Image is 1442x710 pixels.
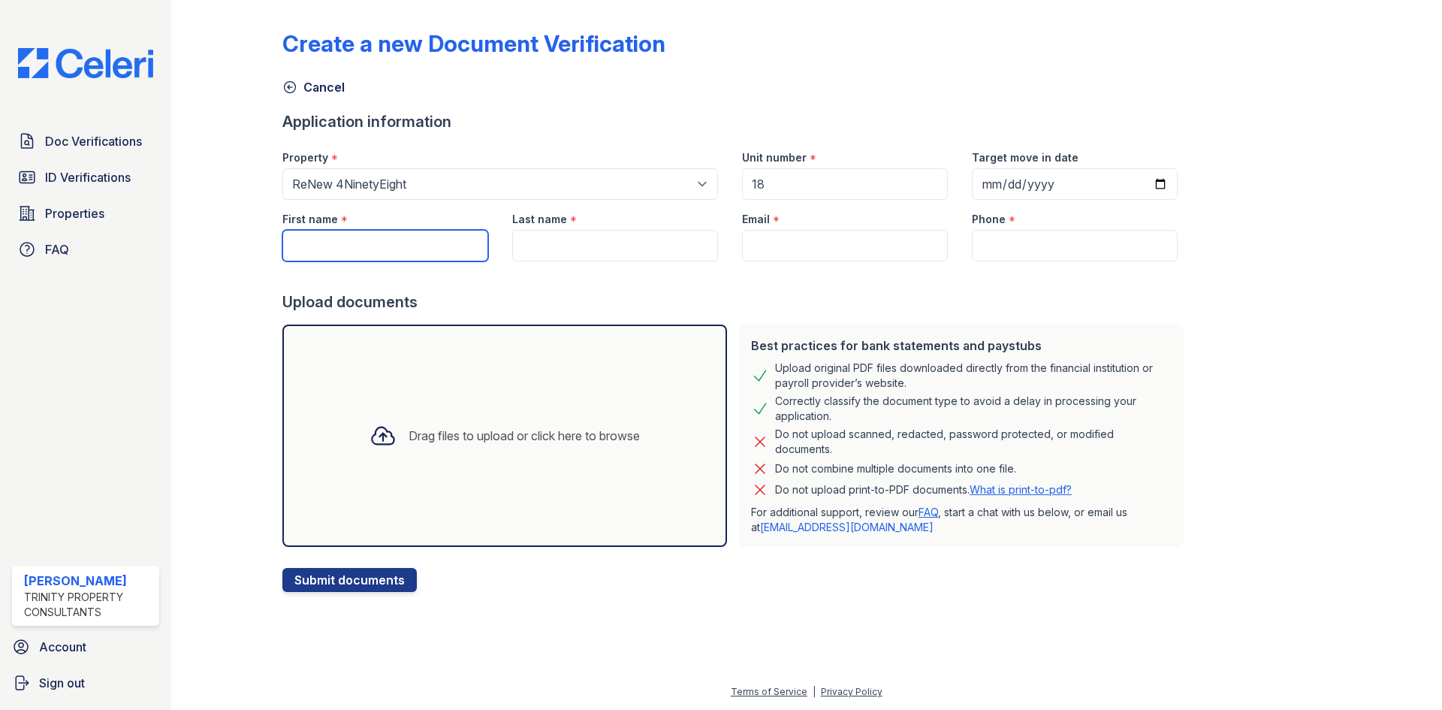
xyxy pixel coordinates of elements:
[775,427,1172,457] div: Do not upload scanned, redacted, password protected, or modified documents.
[282,30,665,57] div: Create a new Document Verification
[282,212,338,227] label: First name
[282,568,417,592] button: Submit documents
[775,482,1072,497] p: Do not upload print-to-PDF documents.
[12,126,159,156] a: Doc Verifications
[45,240,69,258] span: FAQ
[24,590,153,620] div: Trinity Property Consultants
[24,572,153,590] div: [PERSON_NAME]
[282,78,345,96] a: Cancel
[775,460,1016,478] div: Do not combine multiple documents into one file.
[742,212,770,227] label: Email
[972,150,1078,165] label: Target move in date
[813,686,816,697] div: |
[970,483,1072,496] a: What is print-to-pdf?
[282,111,1190,132] div: Application information
[282,292,1190,313] div: Upload documents
[821,686,882,697] a: Privacy Policy
[751,505,1172,535] p: For additional support, review our , start a chat with us below, or email us at
[775,361,1172,391] div: Upload original PDF files downloaded directly from the financial institution or payroll provider’...
[39,674,85,692] span: Sign out
[731,686,807,697] a: Terms of Service
[6,632,165,662] a: Account
[45,132,142,150] span: Doc Verifications
[775,394,1172,424] div: Correctly classify the document type to avoid a delay in processing your application.
[409,427,640,445] div: Drag files to upload or click here to browse
[751,337,1172,355] div: Best practices for bank statements and paystubs
[45,204,104,222] span: Properties
[760,521,934,533] a: [EMAIL_ADDRESS][DOMAIN_NAME]
[972,212,1006,227] label: Phone
[12,162,159,192] a: ID Verifications
[282,150,328,165] label: Property
[512,212,567,227] label: Last name
[6,668,165,698] a: Sign out
[12,198,159,228] a: Properties
[45,168,131,186] span: ID Verifications
[6,48,165,78] img: CE_Logo_Blue-a8612792a0a2168367f1c8372b55b34899dd931a85d93a1a3d3e32e68fde9ad4.png
[39,638,86,656] span: Account
[919,506,938,518] a: FAQ
[742,150,807,165] label: Unit number
[12,234,159,264] a: FAQ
